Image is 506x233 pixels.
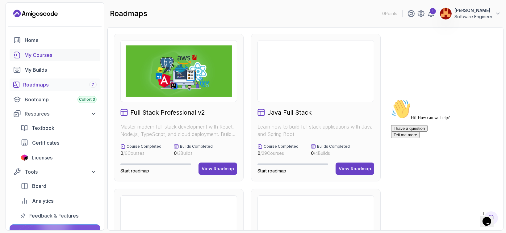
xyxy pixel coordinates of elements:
img: :wave: [2,2,22,22]
span: Start roadmap [257,168,286,173]
p: / 3 Builds [174,150,213,156]
h2: Java Full Stack [267,108,312,117]
span: Licenses [32,154,52,161]
span: 0 [120,150,123,156]
button: Tools [10,166,100,177]
div: My Courses [24,51,97,59]
div: Tools [25,168,97,176]
a: bootcamp [10,93,100,106]
a: 1 [427,10,435,17]
iframe: chat widget [480,208,500,227]
a: home [10,34,100,46]
a: roadmaps [10,78,100,91]
div: Home [25,36,97,44]
img: Full Stack Professional v2 [126,45,232,97]
p: Course Completed [264,144,299,149]
a: Landing page [13,9,58,19]
button: user profile image[PERSON_NAME]Software Engineer [440,7,501,20]
p: / 29 Courses [257,150,299,156]
div: Roadmaps [23,81,97,88]
button: Tell me more [2,35,31,41]
button: View Roadmap [336,163,374,175]
p: [PERSON_NAME] [454,7,492,14]
span: Board [32,182,46,190]
span: Certificates [32,139,59,146]
div: Bootcamp [25,96,97,103]
p: / 6 Courses [120,150,161,156]
span: 0 [174,150,177,156]
div: View Roadmap [339,166,371,172]
p: Builds Completed [180,144,213,149]
a: courses [10,49,100,61]
div: View Roadmap [202,166,234,172]
button: View Roadmap [199,163,237,175]
span: Analytics [32,197,53,205]
div: Resources [25,110,97,117]
p: 0 Points [382,11,397,17]
div: 1 [430,8,436,14]
a: certificates [17,137,100,149]
span: 0 [257,150,260,156]
iframe: chat widget [389,97,500,205]
div: 👋Hi! How can we help?I have a questionTell me more [2,2,114,41]
p: Master modern full-stack development with React, Node.js, TypeScript, and cloud deployment. Build... [120,123,237,138]
span: 0 [311,150,314,156]
button: Resources [10,108,100,119]
p: Course Completed [127,144,161,149]
button: I have a question [2,28,39,35]
span: Feedback & Features [29,212,78,219]
img: user profile image [440,8,452,19]
p: Software Engineer [454,14,492,20]
img: jetbrains icon [21,155,28,161]
span: Start roadmap [120,168,149,173]
h2: roadmaps [110,9,147,19]
span: Hi! How can we help? [2,19,61,23]
a: feedback [17,210,100,222]
p: Learn how to build full stack applications with Java and Spring Boot [257,123,374,138]
div: My Builds [24,66,97,74]
span: Cohort 3 [79,97,95,102]
a: textbook [17,122,100,134]
span: 7 [92,82,94,87]
p: Builds Completed [317,144,350,149]
p: / 4 Builds [311,150,350,156]
a: analytics [17,195,100,207]
a: board [17,180,100,192]
span: Textbook [32,124,54,132]
h2: Full Stack Professional v2 [130,108,205,117]
a: licenses [17,151,100,164]
a: builds [10,64,100,76]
